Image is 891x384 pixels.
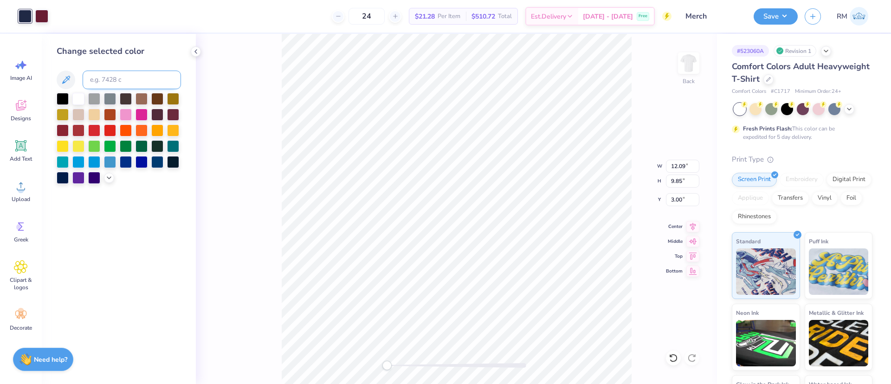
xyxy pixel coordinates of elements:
[812,191,838,205] div: Vinyl
[679,54,698,72] img: Back
[736,236,761,246] span: Standard
[83,71,181,89] input: e.g. 7428 c
[850,7,868,26] img: Roberta Manuel
[795,88,841,96] span: Minimum Order: 24 +
[809,248,869,295] img: Puff Ink
[11,115,31,122] span: Designs
[772,191,809,205] div: Transfers
[10,155,32,163] span: Add Text
[349,8,385,25] input: – –
[531,12,566,21] span: Est. Delivery
[415,12,435,21] span: $21.28
[683,77,695,85] div: Back
[780,173,824,187] div: Embroidery
[743,124,857,141] div: This color can be expedited for 5 day delivery.
[583,12,633,21] span: [DATE] - [DATE]
[14,236,28,243] span: Greek
[666,223,683,230] span: Center
[754,8,798,25] button: Save
[666,267,683,275] span: Bottom
[666,238,683,245] span: Middle
[471,12,495,21] span: $510.72
[736,308,759,318] span: Neon Ink
[10,324,32,332] span: Decorate
[774,45,816,57] div: Revision 1
[732,173,777,187] div: Screen Print
[771,88,790,96] span: # C1717
[732,210,777,224] div: Rhinestones
[826,173,872,187] div: Digital Print
[809,320,869,366] img: Metallic & Glitter Ink
[10,74,32,82] span: Image AI
[809,236,828,246] span: Puff Ink
[678,7,747,26] input: Untitled Design
[57,45,181,58] div: Change selected color
[732,154,872,165] div: Print Type
[732,88,766,96] span: Comfort Colors
[732,45,769,57] div: # 523060A
[382,361,392,370] div: Accessibility label
[498,12,512,21] span: Total
[6,276,36,291] span: Clipart & logos
[736,320,796,366] img: Neon Ink
[840,191,862,205] div: Foil
[34,355,67,364] strong: Need help?
[639,13,647,20] span: Free
[666,253,683,260] span: Top
[732,191,769,205] div: Applique
[833,7,872,26] a: RM
[809,308,864,318] span: Metallic & Glitter Ink
[837,11,847,22] span: RM
[736,248,796,295] img: Standard
[732,61,870,85] span: Comfort Colors Adult Heavyweight T-Shirt
[438,12,460,21] span: Per Item
[12,195,30,203] span: Upload
[743,125,792,132] strong: Fresh Prints Flash:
